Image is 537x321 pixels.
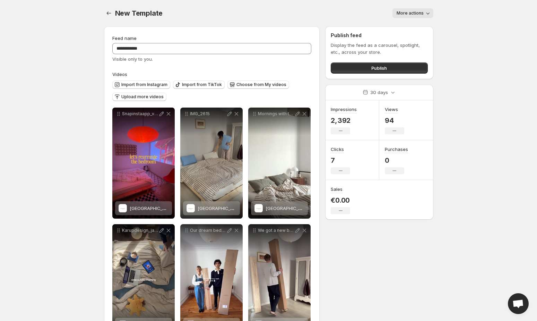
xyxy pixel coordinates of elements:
[385,146,408,153] h3: Purchases
[371,65,387,71] span: Publish
[198,205,253,211] span: [GEOGRAPHIC_DATA] Bed
[370,89,388,96] p: 30 days
[122,111,158,117] p: Snapinstaapp_video_AQNNswUs0u2WKQWRpeyUD-Lldz15e8lBwWJPauGxVt3vO2EbcbspbGXtDyHUxrf0tEQp4VdXupVXOM...
[104,8,114,18] button: Settings
[122,228,158,233] p: Karupdesign_japanbed_video_9
[397,10,424,16] span: More actions
[331,42,427,56] p: Display the feed as a carousel, spotlight, etc., across your store.
[331,32,427,39] h2: Publish feed
[112,71,127,77] span: Videos
[112,56,153,62] span: Visible only to you.
[331,62,427,74] button: Publish
[112,35,137,41] span: Feed name
[248,108,311,219] div: Mornings with the Japan BedJapan Bed[GEOGRAPHIC_DATA] Bed
[173,81,225,89] button: Import from TikTok
[112,93,166,101] button: Upload more videos
[508,293,529,314] div: Open chat
[392,8,433,18] button: More actions
[180,108,243,219] div: IMG_2615Japan Bed[GEOGRAPHIC_DATA] Bed
[385,156,408,164] p: 0
[331,186,343,193] h3: Sales
[227,81,289,89] button: Choose from My videos
[331,106,357,113] h3: Impressions
[190,228,226,233] p: Our dream bed arrived Japanese style I love messy beds what about you karup_design thatcooliving
[331,196,350,204] p: €0.00
[266,205,321,211] span: [GEOGRAPHIC_DATA] Bed
[182,82,222,87] span: Import from TikTok
[121,94,164,100] span: Upload more videos
[258,111,294,117] p: Mornings with the Japan Bed
[258,228,294,233] p: We got a new bedlets build it together Im obsessed with the minimal design of this Japanese bed A...
[130,205,185,211] span: [GEOGRAPHIC_DATA] Bed
[385,116,404,125] p: 94
[190,111,226,117] p: IMG_2615
[112,81,170,89] button: Import from Instagram
[331,116,357,125] p: 2,392
[331,156,350,164] p: 7
[385,106,398,113] h3: Views
[121,82,167,87] span: Import from Instagram
[112,108,175,219] div: Snapinstaapp_video_AQNNswUs0u2WKQWRpeyUD-Lldz15e8lBwWJPauGxVt3vO2EbcbspbGXtDyHUxrf0tEQp4VdXupVXOM...
[115,9,163,17] span: New Template
[331,146,344,153] h3: Clicks
[236,82,286,87] span: Choose from My videos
